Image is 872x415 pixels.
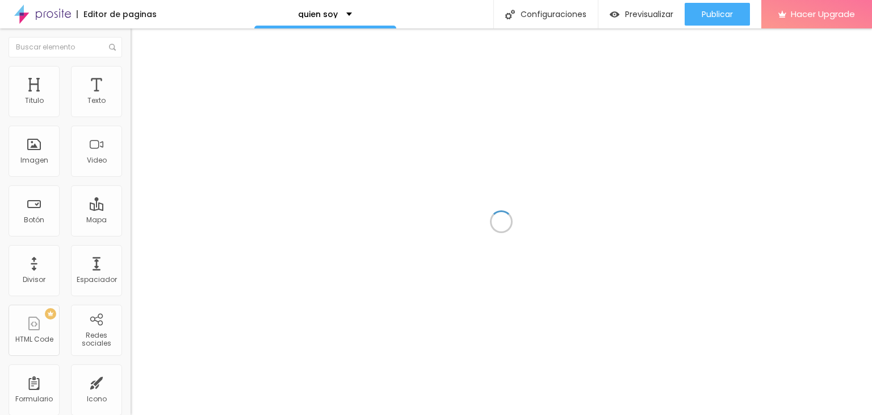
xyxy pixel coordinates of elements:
[74,331,119,348] div: Redes sociales
[625,10,673,19] span: Previsualizar
[685,3,750,26] button: Publicar
[9,37,122,57] input: Buscar elemento
[109,44,116,51] img: Icone
[87,156,107,164] div: Video
[86,216,107,224] div: Mapa
[505,10,515,19] img: Icone
[87,395,107,403] div: Icono
[24,216,44,224] div: Botón
[77,276,117,284] div: Espaciador
[298,10,338,18] p: quien soy
[598,3,685,26] button: Previsualizar
[77,10,157,18] div: Editor de paginas
[610,10,619,19] img: view-1.svg
[25,97,44,105] div: Titulo
[791,9,855,19] span: Hacer Upgrade
[702,10,733,19] span: Publicar
[15,395,53,403] div: Formulario
[20,156,48,164] div: Imagen
[87,97,106,105] div: Texto
[15,335,53,343] div: HTML Code
[23,276,45,284] div: Divisor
